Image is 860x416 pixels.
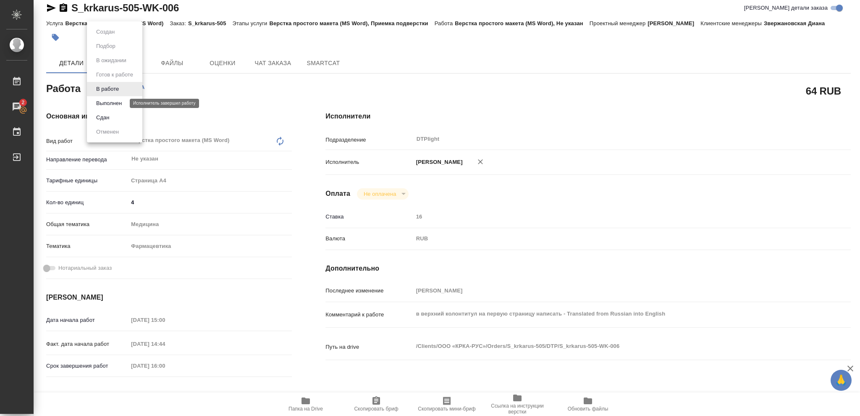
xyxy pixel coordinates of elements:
[94,99,124,108] button: Выполнен
[94,113,112,122] button: Сдан
[94,42,118,51] button: Подбор
[94,70,136,79] button: Готов к работе
[94,127,121,137] button: Отменен
[94,27,117,37] button: Создан
[94,56,129,65] button: В ожидании
[94,84,121,94] button: В работе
